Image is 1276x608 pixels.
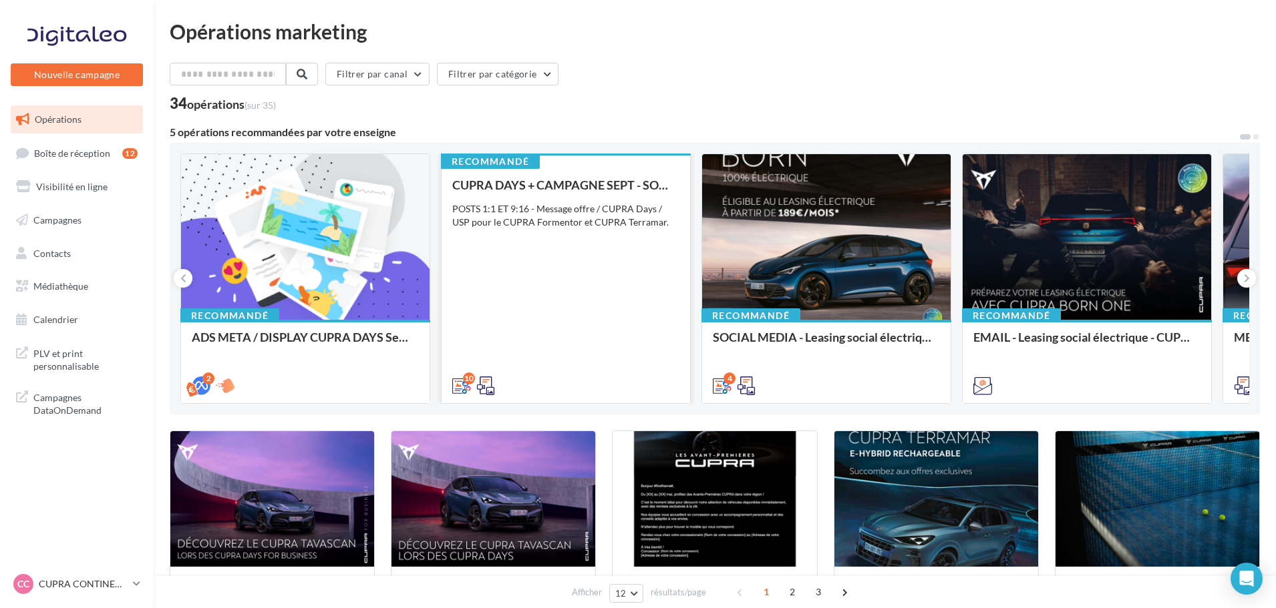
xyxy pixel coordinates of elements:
[33,388,138,417] span: Campagnes DataOnDemand
[8,272,146,300] a: Médiathèque
[609,584,643,603] button: 12
[170,127,1239,137] div: 5 opérations recommandées par votre enseigne
[615,588,627,599] span: 12
[35,113,82,125] span: Opérations
[33,214,82,226] span: Campagnes
[8,240,146,268] a: Contacts
[17,577,29,591] span: CC
[187,98,276,110] div: opérations
[452,178,679,192] div: CUPRA DAYS + CAMPAGNE SEPT - SOCIAL MEDIA
[33,280,88,292] span: Médiathèque
[34,147,110,158] span: Boîte de réception
[8,306,146,334] a: Calendrier
[8,105,146,133] a: Opérations
[808,581,829,603] span: 3
[701,308,800,323] div: Recommandé
[724,372,736,384] div: 4
[33,314,78,325] span: Calendrier
[8,173,146,201] a: Visibilité en ligne
[441,154,540,169] div: Recommandé
[39,577,128,591] p: CUPRA CONTINENTAL
[325,63,430,85] button: Filtrer par canal
[245,99,276,111] span: (sur 35)
[713,330,940,357] div: SOCIAL MEDIA - Leasing social électrique - CUPRA Born
[170,96,276,111] div: 34
[33,247,71,258] span: Contacts
[202,372,214,384] div: 2
[192,330,419,357] div: ADS META / DISPLAY CUPRA DAYS Septembre 2025
[463,372,475,384] div: 10
[782,581,803,603] span: 2
[756,581,777,603] span: 1
[180,308,279,323] div: Recommandé
[572,586,602,599] span: Afficher
[8,139,146,168] a: Boîte de réception12
[8,383,146,422] a: Campagnes DataOnDemand
[33,344,138,373] span: PLV et print personnalisable
[170,21,1260,41] div: Opérations marketing
[122,148,138,159] div: 12
[8,206,146,234] a: Campagnes
[36,181,108,192] span: Visibilité en ligne
[651,586,706,599] span: résultats/page
[452,202,679,229] div: POSTS 1:1 ET 9:16 - Message offre / CUPRA Days / USP pour le CUPRA Formentor et CUPRA Terramar.
[8,339,146,378] a: PLV et print personnalisable
[973,330,1201,357] div: EMAIL - Leasing social électrique - CUPRA Born One
[437,63,559,85] button: Filtrer par catégorie
[1231,563,1263,595] div: Open Intercom Messenger
[11,63,143,86] button: Nouvelle campagne
[962,308,1061,323] div: Recommandé
[11,571,143,597] a: CC CUPRA CONTINENTAL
